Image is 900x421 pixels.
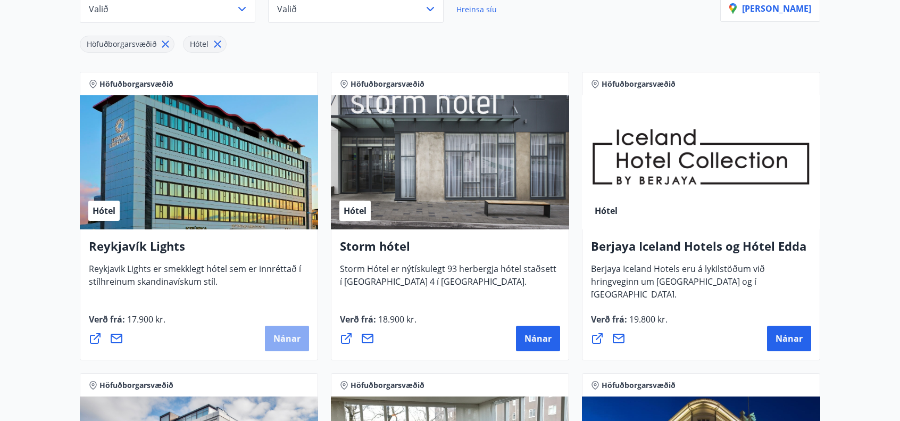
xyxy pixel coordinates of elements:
[767,326,811,351] button: Nánar
[776,333,803,344] span: Nánar
[89,3,109,15] span: Valið
[340,238,560,262] h4: Storm hótel
[591,238,811,262] h4: Berjaya Iceland Hotels og Hótel Edda
[729,3,811,14] p: [PERSON_NAME]
[93,205,115,217] span: Hótel
[376,313,416,325] span: 18.900 kr.
[89,263,301,296] span: Reykjavik Lights er smekklegt hótel sem er innréttað í stílhreinum skandinavískum stíl.
[591,263,765,309] span: Berjaya Iceland Hotels eru á lykilstöðum við hringveginn um [GEOGRAPHIC_DATA] og í [GEOGRAPHIC_DA...
[524,333,552,344] span: Nánar
[344,205,366,217] span: Hótel
[516,326,560,351] button: Nánar
[99,79,173,89] span: Höfuðborgarsvæðið
[595,205,618,217] span: Hótel
[89,313,165,334] span: Verð frá :
[627,313,668,325] span: 19.800 kr.
[89,238,309,262] h4: Reykjavík Lights
[183,36,227,53] div: Hótel
[190,39,209,49] span: Hótel
[351,380,424,391] span: Höfuðborgarsvæðið
[273,333,301,344] span: Nánar
[340,263,556,296] span: Storm Hótel er nýtískulegt 93 herbergja hótel staðsett í [GEOGRAPHIC_DATA] 4 í [GEOGRAPHIC_DATA].
[591,313,668,334] span: Verð frá :
[80,36,174,53] div: Höfuðborgarsvæðið
[87,39,156,49] span: Höfuðborgarsvæðið
[277,3,297,15] span: Valið
[99,380,173,391] span: Höfuðborgarsvæðið
[351,79,424,89] span: Höfuðborgarsvæðið
[340,313,416,334] span: Verð frá :
[125,313,165,325] span: 17.900 kr.
[602,79,676,89] span: Höfuðborgarsvæðið
[265,326,309,351] button: Nánar
[456,4,497,14] span: Hreinsa síu
[602,380,676,391] span: Höfuðborgarsvæðið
